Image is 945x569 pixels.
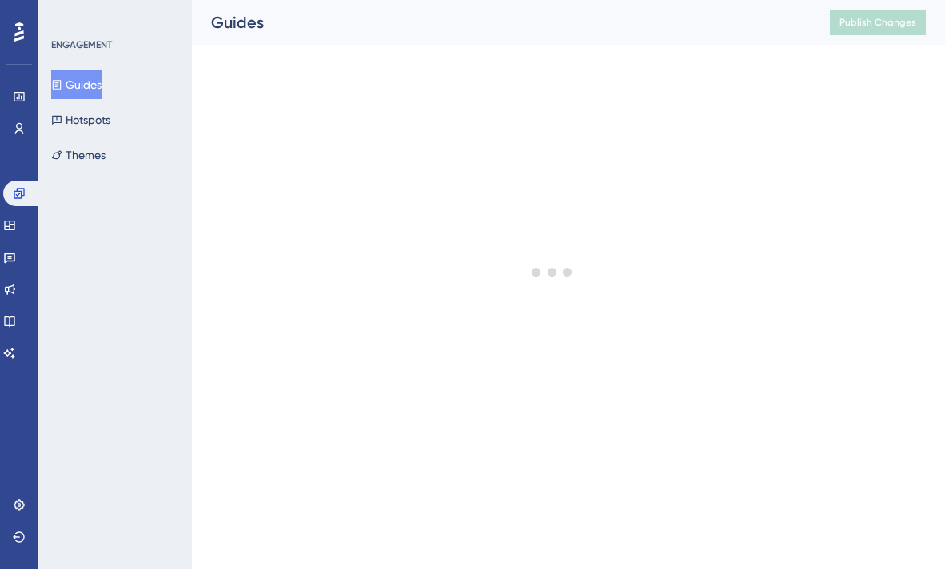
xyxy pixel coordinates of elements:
button: Guides [51,70,102,99]
div: Guides [211,11,790,34]
span: Publish Changes [839,16,916,29]
div: ENGAGEMENT [51,38,112,51]
button: Themes [51,141,106,169]
button: Publish Changes [830,10,926,35]
button: Hotspots [51,105,110,134]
